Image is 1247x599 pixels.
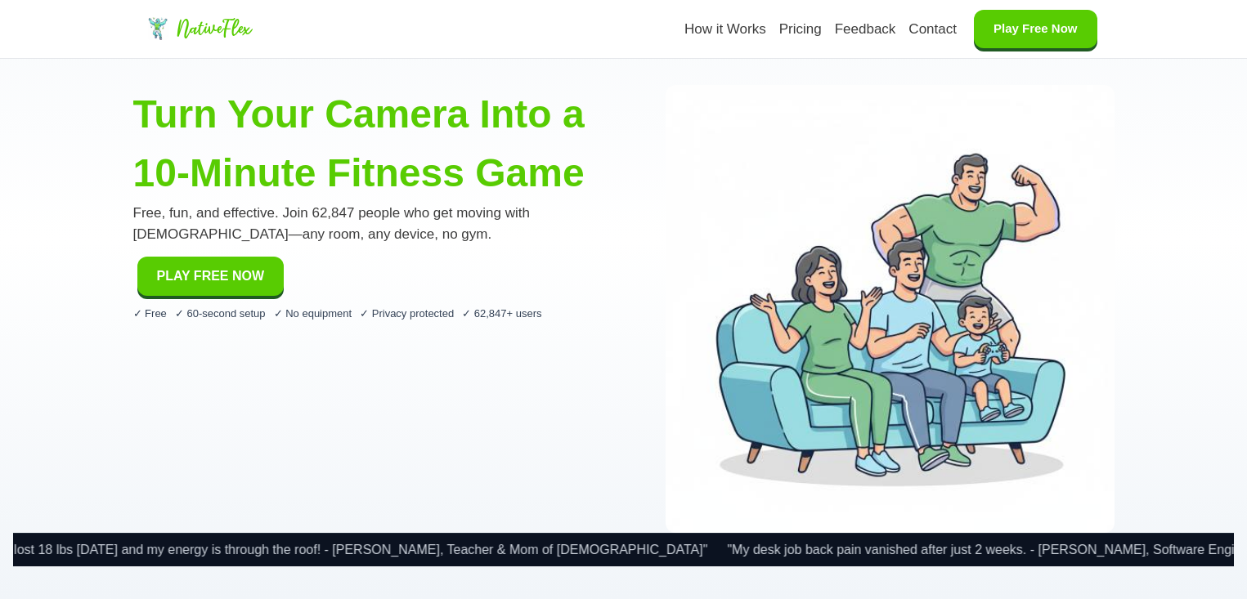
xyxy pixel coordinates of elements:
span: ✓ 60‑second setup [175,306,266,322]
span: NativeFlex [176,19,251,38]
h1: Turn Your Camera Into a 10‑Minute Fitness Game [133,85,626,203]
span: "I lost 18 lbs [DATE] and my energy is through the roof! - [PERSON_NAME], Teacher & Mom of [DEMOG... [2,543,708,557]
p: Free, fun, and effective. Join 62,847 people who get moving with [DEMOGRAPHIC_DATA]—any room, any... [133,203,626,246]
a: Pricing [779,19,822,40]
div: Social proof ticker [13,533,1234,566]
img: NativeFlex [146,17,169,40]
a: How it Works [684,19,766,40]
a: Contact [908,19,957,40]
span: Play Free Now [157,266,265,286]
span: ✓ No equipment [274,306,352,322]
img: Energetic family mid-game, reaching for virtual objects [666,85,1115,534]
span: ✓ Privacy protected [360,306,454,322]
button: Play Free Now [974,10,1097,48]
span: ✓ Free [133,306,167,322]
a: Feedback [835,19,896,40]
span: ✓ 62,847+ users [462,306,541,322]
button: Start Playing Now [137,257,285,296]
